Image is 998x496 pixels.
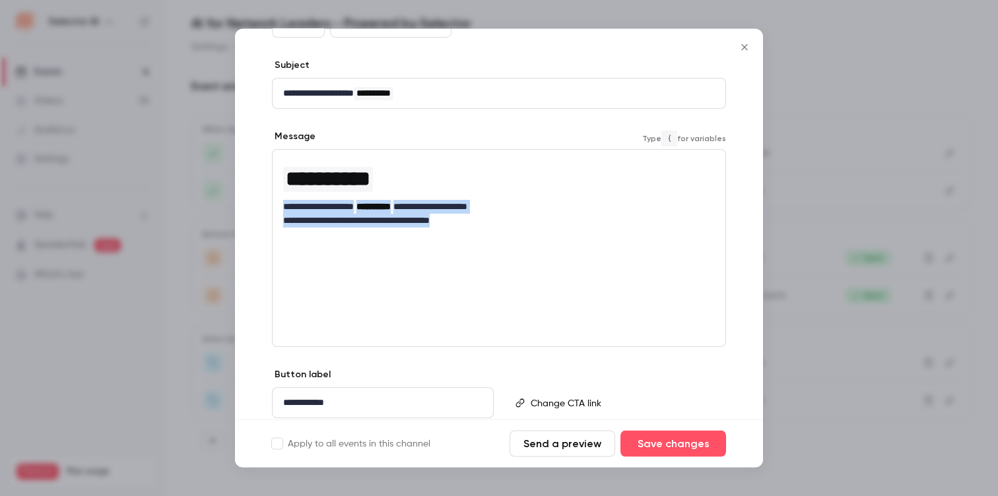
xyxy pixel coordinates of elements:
[272,131,316,144] label: Message
[661,131,677,146] code: {
[510,431,615,457] button: Send a preview
[731,34,758,61] button: Close
[525,388,725,419] div: editor
[272,59,310,73] label: Subject
[620,431,726,457] button: Save changes
[272,369,331,382] label: Button label
[272,437,430,450] label: Apply to all events in this channel
[273,79,725,109] div: editor
[642,131,726,146] span: Type for variables
[273,150,725,236] div: editor
[273,388,493,418] div: editor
